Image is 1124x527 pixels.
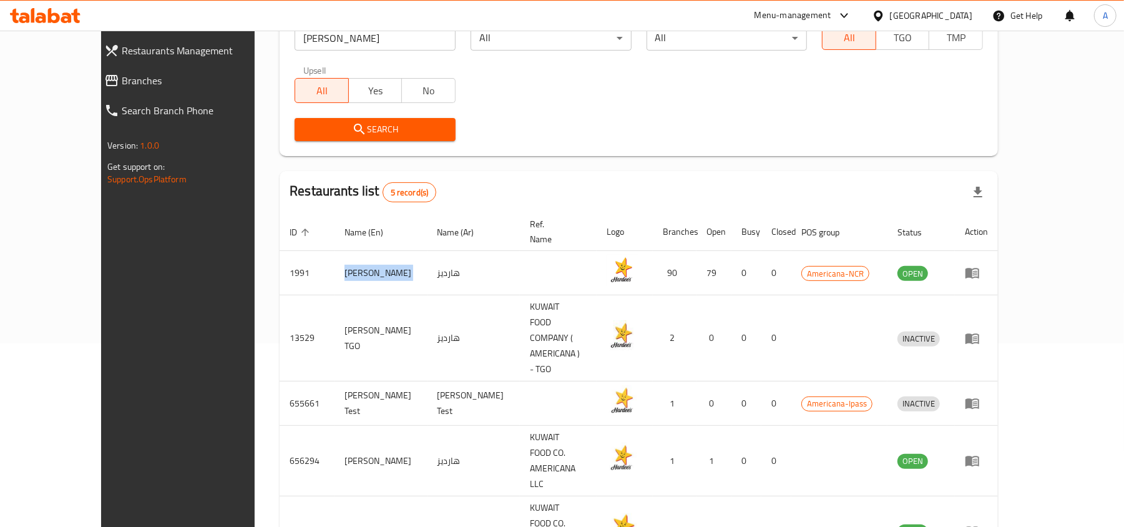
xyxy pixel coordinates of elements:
[437,225,491,240] span: Name (Ar)
[280,426,335,496] td: 656294
[761,295,791,382] td: 0
[881,29,925,47] span: TGO
[876,25,930,50] button: TGO
[597,213,653,251] th: Logo
[761,426,791,496] td: 0
[383,187,436,199] span: 5 record(s)
[731,251,761,295] td: 0
[897,454,928,469] div: OPEN
[335,251,427,295] td: [PERSON_NAME]
[897,332,940,346] span: INACTIVE
[295,26,456,51] input: Search for restaurant name or ID..
[335,382,427,426] td: [PERSON_NAME] Test
[761,251,791,295] td: 0
[354,82,398,100] span: Yes
[897,225,938,240] span: Status
[696,295,731,382] td: 0
[755,8,831,23] div: Menu-management
[407,82,451,100] span: No
[653,295,696,382] td: 2
[653,426,696,496] td: 1
[929,25,983,50] button: TMP
[107,137,138,154] span: Version:
[335,426,427,496] td: [PERSON_NAME]
[607,320,638,352] img: Hardee's TGO
[345,225,399,240] span: Name (En)
[955,213,998,251] th: Action
[822,25,876,50] button: All
[530,217,582,247] span: Ref. Name
[761,213,791,251] th: Closed
[471,26,632,51] div: All
[303,66,326,74] label: Upsell
[295,78,349,103] button: All
[802,267,869,281] span: Americana-NCR
[280,382,335,426] td: 655661
[801,225,856,240] span: POS group
[607,255,638,286] img: Hardee's
[290,182,436,202] h2: Restaurants list
[934,29,978,47] span: TMP
[1103,9,1108,22] span: A
[335,295,427,382] td: [PERSON_NAME] TGO
[653,382,696,426] td: 1
[428,295,520,382] td: هارديز
[122,43,279,58] span: Restaurants Management
[890,9,972,22] div: [GEOGRAPHIC_DATA]
[696,213,731,251] th: Open
[520,426,597,496] td: KUWAIT FOOD CO. AMERICANA LLC
[696,426,731,496] td: 1
[897,267,928,281] span: OPEN
[122,103,279,118] span: Search Branch Phone
[401,78,456,103] button: No
[107,171,187,187] a: Support.OpsPlatform
[94,36,289,66] a: Restaurants Management
[428,426,520,496] td: هارديز
[731,382,761,426] td: 0
[607,385,638,416] img: Hardee's Test
[290,225,313,240] span: ID
[965,396,988,411] div: Menu
[731,295,761,382] td: 0
[897,454,928,468] span: OPEN
[828,29,871,47] span: All
[94,66,289,96] a: Branches
[520,295,597,382] td: KUWAIT FOOD COMPANY ( AMERICANA ) - TGO
[965,265,988,280] div: Menu
[122,73,279,88] span: Branches
[653,213,696,251] th: Branches
[428,382,520,426] td: [PERSON_NAME] Test
[140,137,159,154] span: 1.0.0
[731,426,761,496] td: 0
[94,96,289,126] a: Search Branch Phone
[280,251,335,295] td: 1991
[647,26,808,51] div: All
[696,382,731,426] td: 0
[280,295,335,382] td: 13529
[295,118,456,141] button: Search
[731,213,761,251] th: Busy
[348,78,403,103] button: Yes
[965,453,988,468] div: Menu
[897,396,940,411] span: INACTIVE
[607,443,638,474] img: Hardee's
[653,251,696,295] td: 90
[761,382,791,426] td: 0
[428,251,520,295] td: هارديز
[963,177,993,207] div: Export file
[965,331,988,346] div: Menu
[802,396,872,411] span: Americana-Ipass
[300,82,344,100] span: All
[107,159,165,175] span: Get support on:
[696,251,731,295] td: 79
[305,122,446,137] span: Search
